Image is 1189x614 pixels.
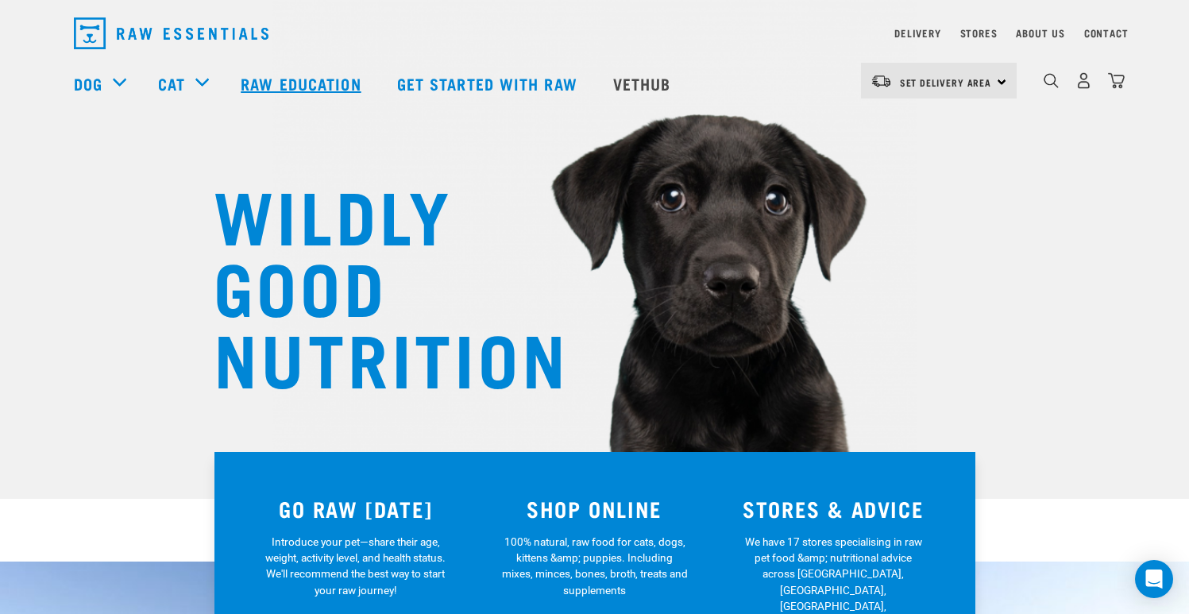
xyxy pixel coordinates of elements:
h3: STORES & ADVICE [724,496,944,521]
a: About Us [1016,30,1064,36]
img: user.png [1075,72,1092,89]
div: Open Intercom Messenger [1135,560,1173,598]
h3: GO RAW [DATE] [246,496,466,521]
a: Stores [960,30,998,36]
p: 100% natural, raw food for cats, dogs, kittens &amp; puppies. Including mixes, minces, bones, bro... [501,534,688,599]
a: Get started with Raw [381,52,597,115]
a: Contact [1084,30,1129,36]
img: Raw Essentials Logo [74,17,268,49]
nav: dropdown navigation [61,11,1129,56]
img: van-moving.png [871,74,892,88]
img: home-icon@2x.png [1108,72,1125,89]
a: Raw Education [225,52,380,115]
p: Introduce your pet—share their age, weight, activity level, and health status. We'll recommend th... [262,534,449,599]
span: Set Delivery Area [900,79,992,85]
a: Dog [74,71,102,95]
a: Cat [158,71,185,95]
h1: WILDLY GOOD NUTRITION [214,177,531,392]
a: Delivery [894,30,940,36]
h3: SHOP ONLINE [484,496,705,521]
a: Vethub [597,52,691,115]
img: home-icon-1@2x.png [1044,73,1059,88]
